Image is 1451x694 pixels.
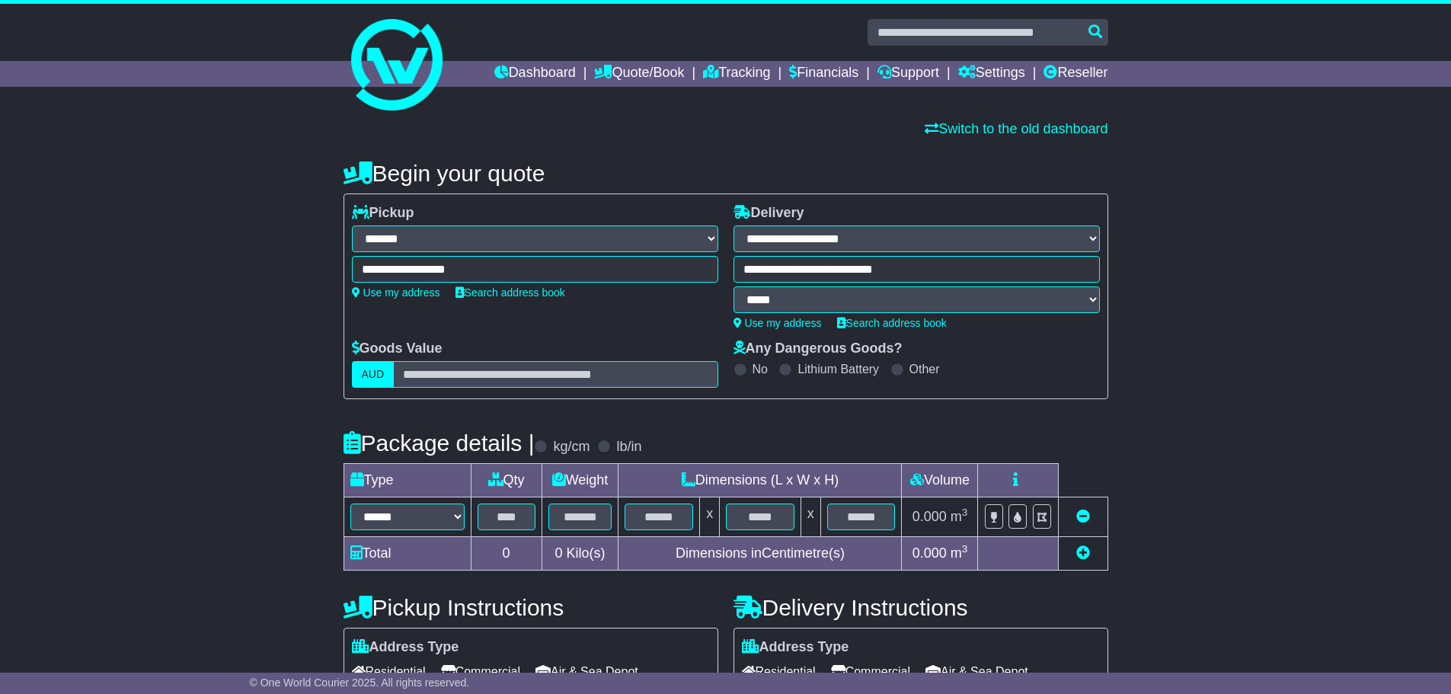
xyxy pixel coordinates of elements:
[618,464,902,497] td: Dimensions (L x W x H)
[553,439,590,456] label: kg/cm
[352,660,426,683] span: Residential
[925,660,1028,683] span: Air & Sea Depot
[471,537,542,571] td: 0
[951,545,968,561] span: m
[352,286,440,299] a: Use my address
[352,205,414,222] label: Pickup
[594,61,684,87] a: Quote/Book
[700,497,720,537] td: x
[958,61,1025,87] a: Settings
[1076,509,1090,524] a: Remove this item
[797,362,879,376] label: Lithium Battery
[618,537,902,571] td: Dimensions in Centimetre(s)
[801,497,820,537] td: x
[789,61,858,87] a: Financials
[1044,61,1107,87] a: Reseller
[909,362,940,376] label: Other
[742,639,849,656] label: Address Type
[542,464,618,497] td: Weight
[352,341,443,357] label: Goods Value
[962,507,968,518] sup: 3
[753,362,768,376] label: No
[352,361,395,388] label: AUD
[542,537,618,571] td: Kilo(s)
[912,509,947,524] span: 0.000
[352,639,459,656] label: Address Type
[703,61,770,87] a: Tracking
[344,537,471,571] td: Total
[441,660,520,683] span: Commercial
[344,595,718,620] h4: Pickup Instructions
[1076,545,1090,561] a: Add new item
[733,341,903,357] label: Any Dangerous Goods?
[962,543,968,555] sup: 3
[344,161,1108,186] h4: Begin your quote
[344,430,535,456] h4: Package details |
[471,464,542,497] td: Qty
[837,317,947,329] a: Search address book
[455,286,565,299] a: Search address book
[616,439,641,456] label: lb/in
[951,509,968,524] span: m
[494,61,576,87] a: Dashboard
[733,317,822,329] a: Use my address
[902,464,978,497] td: Volume
[733,595,1108,620] h4: Delivery Instructions
[535,660,638,683] span: Air & Sea Depot
[912,545,947,561] span: 0.000
[555,545,562,561] span: 0
[250,676,470,689] span: © One World Courier 2025. All rights reserved.
[877,61,939,87] a: Support
[831,660,910,683] span: Commercial
[344,464,471,497] td: Type
[742,660,816,683] span: Residential
[733,205,804,222] label: Delivery
[925,121,1107,136] a: Switch to the old dashboard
